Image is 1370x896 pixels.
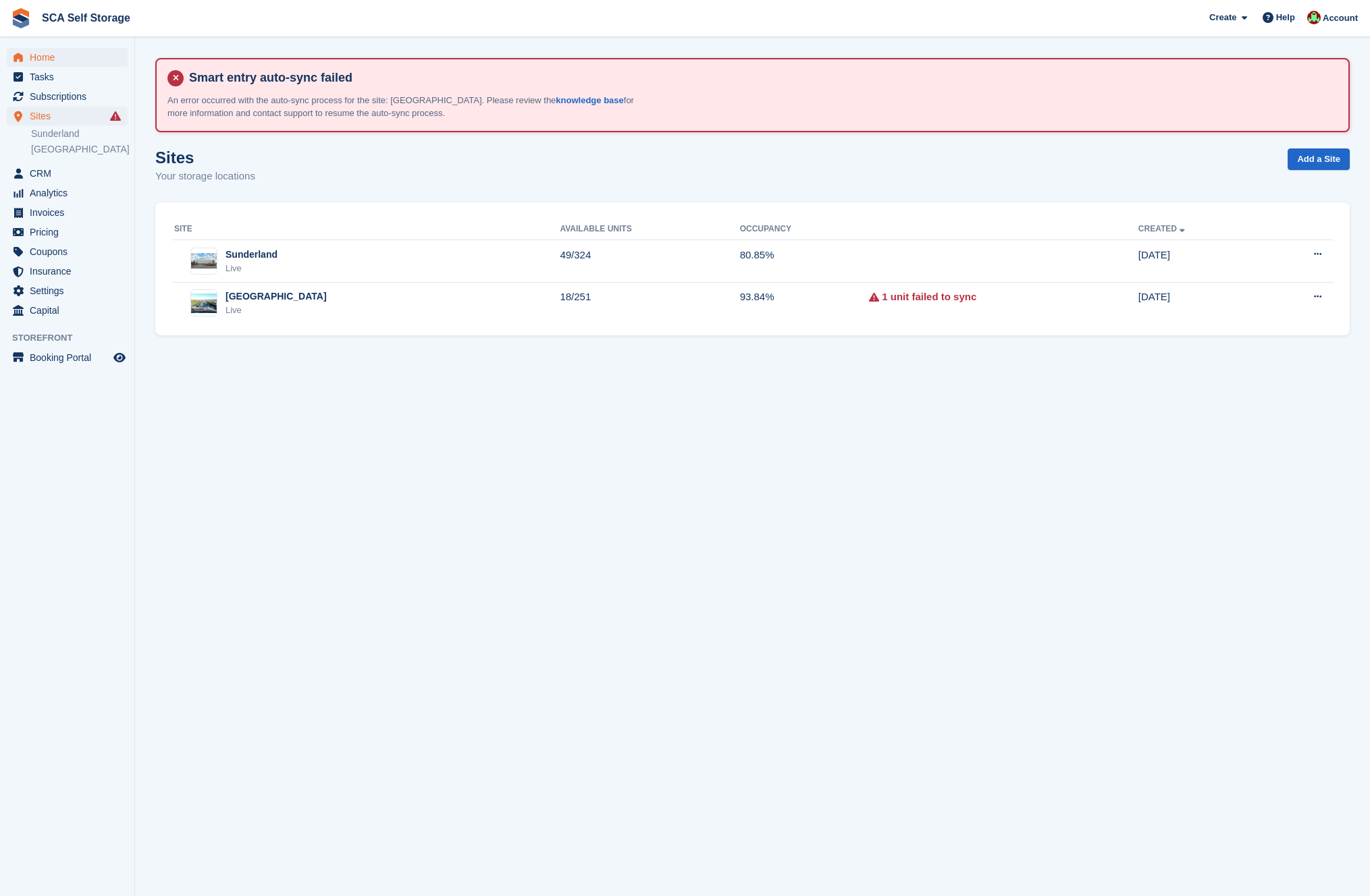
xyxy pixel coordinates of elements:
span: Capital [30,301,111,320]
a: knowledge base [556,95,623,105]
a: menu [7,48,128,67]
th: Site [172,219,560,240]
a: menu [7,301,128,320]
a: SCA Self Storage [36,7,136,29]
span: Booking Portal [30,348,111,367]
span: Insurance [30,262,111,281]
span: Help [1276,11,1295,24]
a: menu [7,203,128,222]
h1: Sites [155,148,255,167]
div: Sunderland [226,248,278,262]
span: Storefront [12,331,134,345]
p: Your storage locations [155,169,255,184]
a: Preview store [111,349,128,366]
img: Image of Sheffield site [191,293,217,313]
span: Invoices [30,203,111,222]
td: 93.84% [740,282,870,324]
a: menu [7,262,128,281]
span: Pricing [30,223,111,242]
span: Coupons [30,242,111,261]
h4: Smart entry auto-sync failed [184,70,1338,86]
div: [GEOGRAPHIC_DATA] [226,289,327,304]
a: 1 unit failed to sync [882,289,976,305]
span: Subscriptions [30,87,111,106]
a: Sunderland [31,128,128,140]
img: stora-icon-8386f47178a22dfd0bd8f6a31ec36ba5ce8667c1dd55bd0f319d3a0aa187defe.svg [11,8,31,28]
th: Available Units [560,219,739,240]
td: [DATE] [1138,240,1262,283]
a: menu [7,348,128,367]
i: Smart entry sync failures have occurred [110,111,121,121]
a: menu [7,67,128,86]
span: Analytics [30,184,111,202]
a: menu [7,87,128,106]
span: Tasks [30,67,111,86]
span: Settings [30,281,111,300]
img: Image of Sunderland site [191,253,217,269]
span: Account [1323,11,1358,25]
a: menu [7,223,128,242]
span: Create [1209,11,1236,24]
a: menu [7,107,128,125]
a: menu [7,281,128,300]
a: menu [7,184,128,202]
img: Dale Chapman [1307,11,1321,24]
a: menu [7,164,128,183]
a: menu [7,242,128,261]
span: CRM [30,164,111,183]
p: An error occurred with the auto-sync process for the site: [GEOGRAPHIC_DATA]. Please review the f... [167,94,640,120]
a: Add a Site [1288,148,1350,171]
td: 49/324 [560,240,739,283]
div: Live [226,262,278,275]
th: Occupancy [740,219,870,240]
div: Live [226,304,327,317]
td: 18/251 [560,282,739,324]
td: 80.85% [740,240,870,283]
td: [DATE] [1138,282,1262,324]
a: [GEOGRAPHIC_DATA] [31,143,128,156]
span: Home [30,48,111,67]
span: Sites [30,107,111,125]
a: Created [1138,224,1188,233]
